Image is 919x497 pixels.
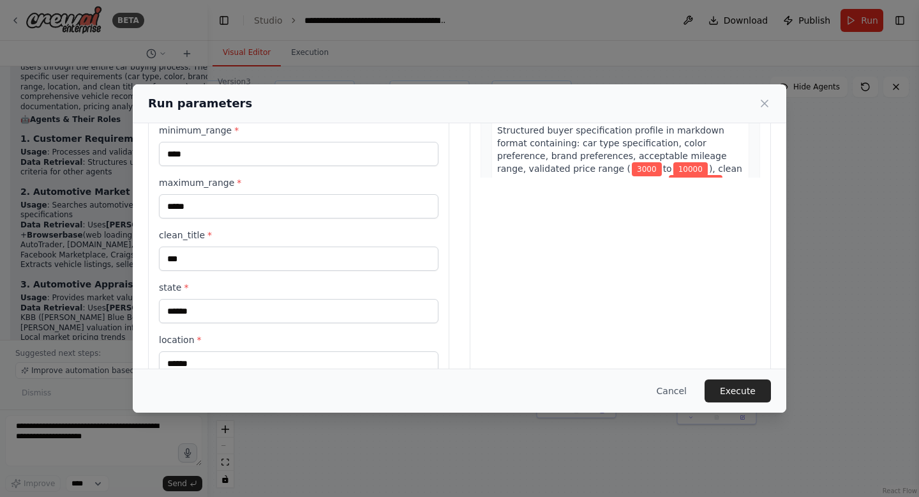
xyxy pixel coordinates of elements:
span: Structured buyer specification profile in markdown format containing: car type specification, col... [497,125,727,174]
button: Cancel [646,379,697,402]
span: Variable: state [669,175,722,189]
label: maximum_range [159,176,438,189]
span: to [663,164,672,174]
label: minimum_range [159,124,438,137]
span: Variable: minimum_range [632,162,662,176]
label: clean_title [159,229,438,241]
h2: Run parameters [148,95,252,112]
label: location [159,333,438,346]
span: Variable: maximum_range [673,162,708,176]
label: state [159,281,438,294]
button: Execute [705,379,771,402]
